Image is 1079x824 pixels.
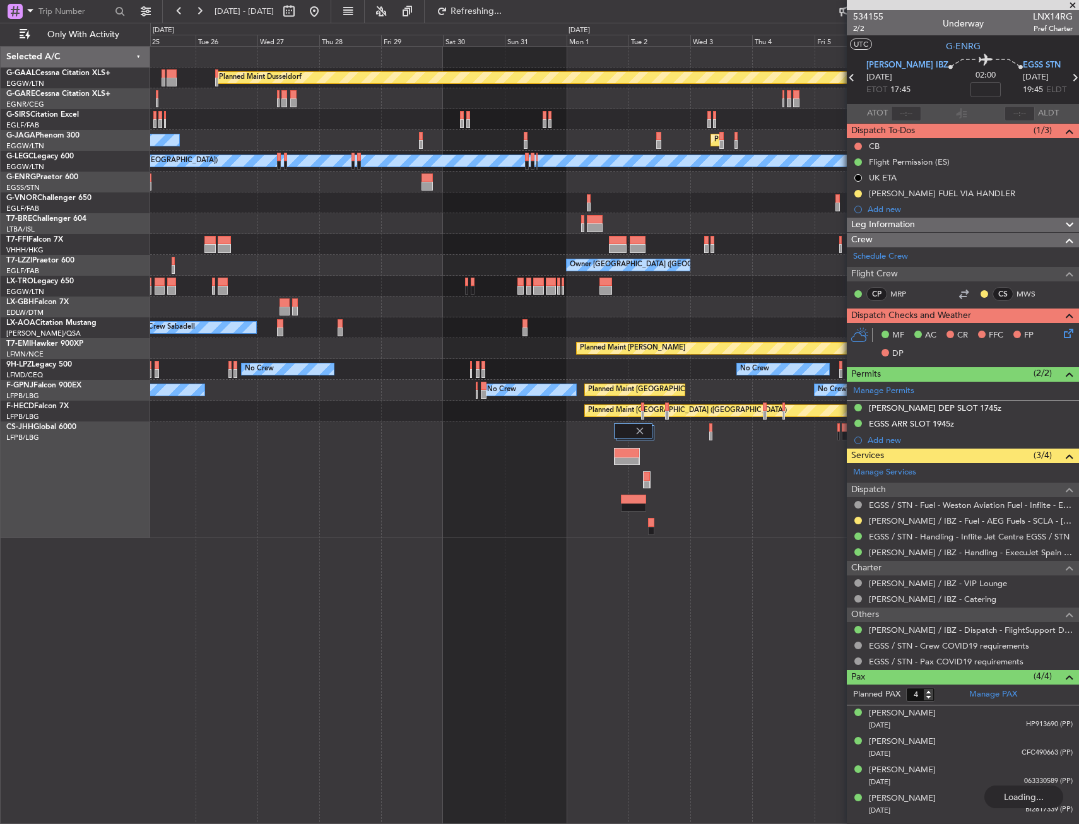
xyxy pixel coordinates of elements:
[6,278,33,285] span: LX-TRO
[851,309,971,323] span: Dispatch Checks and Weather
[33,30,133,39] span: Only With Activity
[815,35,876,46] div: Fri 5
[219,68,302,87] div: Planned Maint Dusseldorf
[6,403,34,410] span: F-HECD
[969,688,1017,701] a: Manage PAX
[869,515,1073,526] a: [PERSON_NAME] / IBZ - Fuel - AEG Fuels - SCLA - [PERSON_NAME] / IBZ
[851,233,873,247] span: Crew
[196,35,257,46] div: Tue 26
[6,319,97,327] a: LX-AOACitation Mustang
[869,188,1015,199] div: [PERSON_NAME] FUEL VIA HANDLER
[6,278,74,285] a: LX-TROLegacy 650
[6,90,110,98] a: G-GARECessna Citation XLS+
[6,340,83,348] a: T7-EMIHawker 900XP
[853,23,883,34] span: 2/2
[6,69,35,77] span: G-GAAL
[993,287,1013,301] div: CS
[976,69,996,82] span: 02:00
[1024,776,1073,787] span: 063330589 (PP)
[569,25,590,36] div: [DATE]
[1033,23,1073,34] span: Pref Charter
[6,340,31,348] span: T7-EMI
[1046,84,1066,97] span: ELDT
[6,382,81,389] a: F-GPNJFalcon 900EX
[6,287,44,297] a: EGGW/LTN
[6,215,32,223] span: T7-BRE
[6,141,44,151] a: EGGW/LTN
[6,132,35,139] span: G-JAGA
[869,403,1001,413] div: [PERSON_NAME] DEP SLOT 1745z
[6,382,33,389] span: F-GPNJ
[869,625,1073,635] a: [PERSON_NAME] / IBZ - Dispatch - FlightSupport Dispatch [GEOGRAPHIC_DATA]
[925,329,936,342] span: AC
[6,121,39,130] a: EGLF/FAB
[869,749,890,758] span: [DATE]
[946,40,981,53] span: G-ENRG
[487,380,516,399] div: No Crew
[6,69,110,77] a: G-GAALCessna Citation XLS+
[1026,719,1073,730] span: HP913690 (PP)
[1023,84,1043,97] span: 19:45
[869,736,936,748] div: [PERSON_NAME]
[866,71,892,84] span: [DATE]
[6,111,79,119] a: G-SIRSCitation Excel
[866,287,887,301] div: CP
[752,35,814,46] div: Thu 4
[1034,669,1052,683] span: (4/4)
[6,225,35,234] a: LTBA/ISL
[6,194,91,202] a: G-VNORChallenger 650
[6,361,32,368] span: 9H-LPZ
[6,257,74,264] a: T7-LZZIPraetor 600
[381,35,443,46] div: Fri 29
[851,561,881,575] span: Charter
[6,433,39,442] a: LFPB/LBG
[6,111,30,119] span: G-SIRS
[245,360,274,379] div: No Crew
[6,257,32,264] span: T7-LZZI
[6,100,44,109] a: EGNR/CEG
[867,107,888,120] span: ATOT
[850,38,872,50] button: UTC
[215,6,274,17] span: [DATE] - [DATE]
[868,204,1073,215] div: Add new
[6,174,78,181] a: G-ENRGPraetor 600
[984,786,1063,808] div: Loading...
[869,777,890,787] span: [DATE]
[869,656,1023,667] a: EGSS / STN - Pax COVID19 requirements
[1038,107,1059,120] span: ALDT
[869,531,1070,542] a: EGSS / STN - Handling - Inflite Jet Centre EGSS / STN
[6,90,35,98] span: G-GARE
[6,79,44,88] a: EGGW/LTN
[869,172,897,183] div: UK ETA
[257,35,319,46] div: Wed 27
[853,688,900,701] label: Planned PAX
[6,236,28,244] span: T7-FFI
[853,10,883,23] span: 534155
[690,35,752,46] div: Wed 3
[6,266,39,276] a: EGLF/FAB
[892,348,904,360] span: DP
[851,367,881,382] span: Permits
[892,329,904,342] span: MF
[136,318,195,337] div: No Crew Sabadell
[890,84,911,97] span: 17:45
[6,153,74,160] a: G-LEGCLegacy 600
[6,391,39,401] a: LFPB/LBG
[866,84,887,97] span: ETOT
[869,764,936,777] div: [PERSON_NAME]
[133,35,195,46] div: Mon 25
[869,721,890,730] span: [DATE]
[853,250,908,263] a: Schedule Crew
[6,370,43,380] a: LFMD/CEQ
[1034,449,1052,462] span: (3/4)
[153,25,174,36] div: [DATE]
[6,162,44,172] a: EGGW/LTN
[6,329,81,338] a: [PERSON_NAME]/QSA
[957,329,968,342] span: CR
[319,35,381,46] div: Thu 28
[869,792,936,805] div: [PERSON_NAME]
[851,449,884,463] span: Services
[6,350,44,359] a: LFMN/NCE
[989,329,1003,342] span: FFC
[853,385,914,397] a: Manage Permits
